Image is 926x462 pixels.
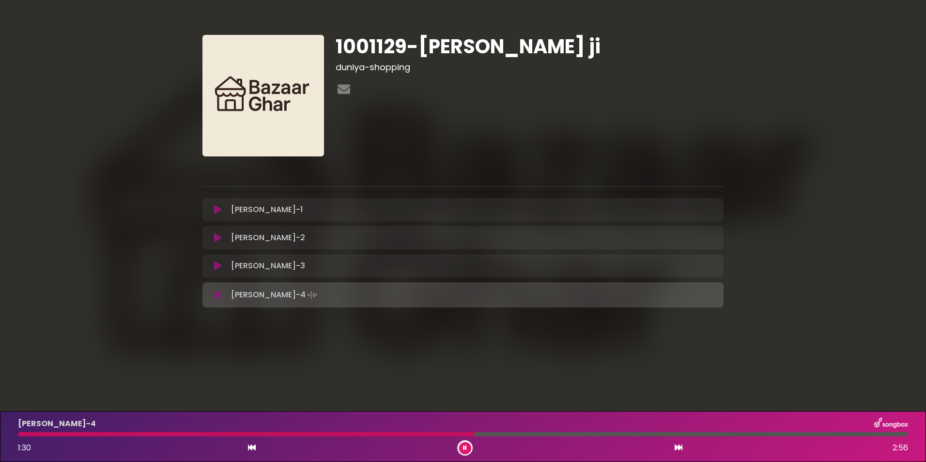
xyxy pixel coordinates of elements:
img: waveform4.gif [306,288,319,302]
h3: duniya-shopping [336,62,724,73]
p: [PERSON_NAME]-1 [231,204,303,216]
p: [PERSON_NAME]-4 [231,288,319,302]
p: [PERSON_NAME]-2 [231,232,305,244]
img: 4vGZ4QXSguwBTn86kXf1 [202,35,324,156]
h1: 1001129-[PERSON_NAME] ji [336,35,724,58]
p: [PERSON_NAME]-3 [231,260,305,272]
